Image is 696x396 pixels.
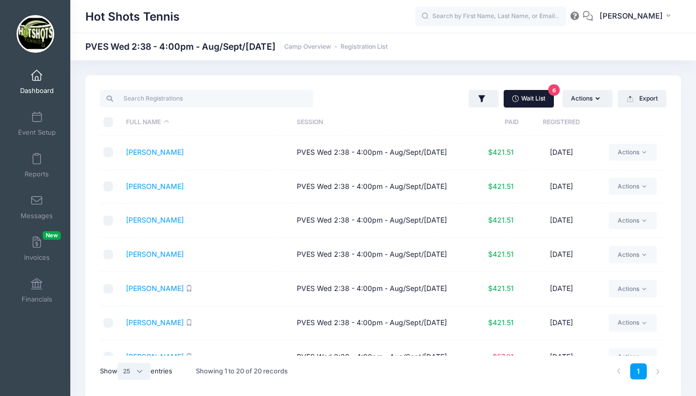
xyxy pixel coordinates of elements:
span: $421.51 [488,182,514,190]
a: [PERSON_NAME] [126,352,184,361]
span: $421.51 [488,250,514,258]
span: $421.51 [488,284,514,292]
th: Paid: activate to sort column ascending [462,109,519,136]
span: $421.51 [488,148,514,156]
th: Full Name: activate to sort column descending [122,109,292,136]
a: 1 [630,363,647,380]
td: PVES Wed 2:38 - 4:00pm - Aug/Sept/[DATE] [292,340,462,374]
span: $421.51 [488,216,514,224]
button: [PERSON_NAME] [593,5,681,28]
input: Search Registrations [100,90,313,107]
td: [DATE] [519,170,604,204]
a: Actions [609,246,656,263]
span: Messages [21,212,53,220]
a: Actions [609,144,656,161]
i: SMS enabled [186,319,192,326]
a: InvoicesNew [13,231,61,266]
div: Showing 1 to 20 of 20 records [196,360,288,383]
a: [PERSON_NAME] [126,250,184,258]
a: Financials [13,273,61,308]
td: PVES Wed 2:38 - 4:00pm - Aug/Sept/[DATE] [292,306,462,340]
a: [PERSON_NAME] [126,182,184,190]
input: Search by First Name, Last Name, or Email... [415,7,566,27]
span: 6 [548,84,560,96]
span: Event Setup [18,128,56,137]
span: Invoices [24,253,50,262]
i: SMS enabled [186,353,192,360]
a: Registration List [340,43,388,51]
a: Actions [609,314,656,331]
img: Hot Shots Tennis [17,15,54,53]
span: New [43,231,61,240]
button: Export [618,90,666,107]
a: [PERSON_NAME] [126,216,184,224]
a: Dashboard [13,64,61,100]
a: Camp Overview [284,43,331,51]
select: Showentries [118,363,151,380]
span: $57.01 [493,352,514,361]
td: [DATE] [519,272,604,306]
h1: Hot Shots Tennis [85,5,180,28]
a: Actions [609,178,656,195]
a: Wait List6 [504,90,554,107]
td: PVES Wed 2:38 - 4:00pm - Aug/Sept/[DATE] [292,170,462,204]
th: Registered: activate to sort column ascending [519,109,604,136]
span: [PERSON_NAME] [600,11,663,22]
span: $421.51 [488,318,514,327]
td: [DATE] [519,136,604,170]
a: Actions [609,348,656,365]
a: Actions [609,212,656,229]
a: Actions [609,280,656,297]
td: [DATE] [519,238,604,272]
h1: PVES Wed 2:38 - 4:00pm - Aug/Sept/[DATE] [85,41,388,52]
th: Session: activate to sort column ascending [292,109,462,136]
button: Actions [562,90,613,107]
i: SMS enabled [186,285,192,291]
a: Reports [13,148,61,183]
a: Messages [13,189,61,225]
span: Financials [22,295,52,304]
td: [DATE] [519,204,604,238]
a: Event Setup [13,106,61,141]
td: [DATE] [519,306,604,340]
a: [PERSON_NAME] [126,318,184,327]
a: [PERSON_NAME] [126,284,184,292]
a: [PERSON_NAME] [126,148,184,156]
td: PVES Wed 2:38 - 4:00pm - Aug/Sept/[DATE] [292,272,462,306]
td: PVES Wed 2:38 - 4:00pm - Aug/Sept/[DATE] [292,204,462,238]
td: PVES Wed 2:38 - 4:00pm - Aug/Sept/[DATE] [292,136,462,170]
label: Show entries [100,363,172,380]
td: PVES Wed 2:38 - 4:00pm - Aug/Sept/[DATE] [292,238,462,272]
span: Dashboard [20,86,54,95]
td: [DATE] [519,340,604,374]
span: Reports [25,170,49,178]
